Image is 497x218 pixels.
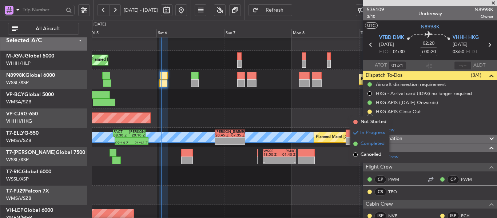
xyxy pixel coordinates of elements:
[6,79,29,86] a: WSSL/XSP
[367,6,384,13] span: 536109
[6,131,39,136] a: T7-ELLYG-550
[19,26,76,31] span: All Aircraft
[365,22,378,29] button: UTC
[474,6,493,13] span: N8998K
[230,141,244,145] div: -
[6,208,24,213] span: VH-LEP
[466,48,478,56] span: ELDT
[249,4,292,16] button: Refresh
[389,61,406,70] input: --:--
[23,4,64,15] input: Trip Number
[6,169,51,174] a: T7-RICGlobal 6000
[453,48,464,56] span: 03:50
[6,53,25,59] span: M-JGVJ
[6,150,56,155] span: T7-[PERSON_NAME]
[376,108,421,115] div: HKG APIS Close Out
[6,156,29,163] a: WSSL/XSP
[6,176,29,182] a: WSSL/XSP
[6,60,31,67] a: WIHH/HLP
[215,130,230,134] div: [PERSON_NAME]
[376,81,446,87] div: Aircraft disinsection requirement
[279,149,295,153] div: PANC
[376,90,472,96] div: HKG - Arrival card (ID93) no longer required
[114,134,129,137] div: 08:30 Z
[361,151,381,158] span: Cancelled
[453,41,468,48] span: [DATE]
[6,189,49,194] a: T7-PJ29Falcon 7X
[453,34,479,41] span: VHHH HKG
[388,189,405,195] a: TEO
[418,10,442,17] div: Underway
[361,140,385,147] span: Completed
[374,188,386,196] div: CS
[474,13,493,20] span: Owner
[375,62,387,69] span: ATOT
[115,141,132,145] div: 09:14 Z
[376,99,438,106] div: HKG APIS ([DATE] Onwards)
[454,61,472,70] input: --:--
[366,163,393,171] span: Flight Crew
[129,130,145,134] div: [PERSON_NAME]
[6,53,54,59] a: M-JGVJGlobal 5000
[6,73,25,78] span: N8998K
[129,134,145,137] div: 20:10 Z
[359,29,426,37] div: Tue 9
[263,160,279,164] div: -
[6,189,25,194] span: T7-PJ29
[6,137,31,144] a: WMSA/SZB
[6,92,54,97] a: VP-BCYGlobal 5000
[6,150,85,155] a: T7-[PERSON_NAME]Global 7500
[473,62,485,69] span: ALDT
[156,29,224,37] div: Sat 6
[379,34,404,41] span: VTBD DMK
[6,92,24,97] span: VP-BCY
[388,176,405,183] a: PWM
[114,130,129,134] div: FACT
[224,29,291,37] div: Sun 7
[6,169,22,174] span: T7-RIC
[6,195,31,202] a: WMSA/SZB
[379,41,394,48] span: [DATE]
[366,71,402,80] span: Dispatch To-Dos
[6,208,53,213] a: VH-LEPGlobal 6000
[215,141,230,145] div: -
[263,153,279,156] div: 13:50 Z
[361,74,446,85] div: Planned Maint [GEOGRAPHIC_DATA] (Seletar)
[6,99,31,105] a: WMSA/SZB
[6,131,24,136] span: T7-ELLY
[421,23,440,31] span: N8998K
[471,71,481,79] span: (3/4)
[89,29,156,37] div: Fri 5
[230,134,244,137] div: 07:35 Z
[366,200,393,209] span: Cabin Crew
[360,129,385,136] span: In Progress
[6,73,55,78] a: N8998KGlobal 6000
[260,8,290,13] span: Refresh
[361,118,386,126] span: Not Started
[230,130,244,134] div: GMMX
[6,118,32,124] a: VHHH/HKG
[379,48,391,56] span: ETOT
[6,111,38,116] a: VP-CJRG-650
[279,160,295,164] div: -
[124,7,158,13] span: [DATE] - [DATE]
[447,175,459,183] div: CP
[374,175,386,183] div: CP
[316,132,437,143] div: Planned Maint [GEOGRAPHIC_DATA] ([GEOGRAPHIC_DATA] Intl)
[94,21,106,28] div: [DATE]
[291,29,359,37] div: Mon 8
[367,13,384,20] span: 3/10
[279,153,295,156] div: 01:40 Z
[461,176,477,183] a: PWM
[132,141,148,145] div: 21:13 Z
[393,48,405,56] span: 01:30
[8,23,79,35] button: All Aircraft
[6,111,24,116] span: VP-CJR
[423,40,434,47] span: 02:20
[263,149,279,153] div: WSSS
[375,127,493,133] div: Add new
[215,134,230,137] div: 20:45 Z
